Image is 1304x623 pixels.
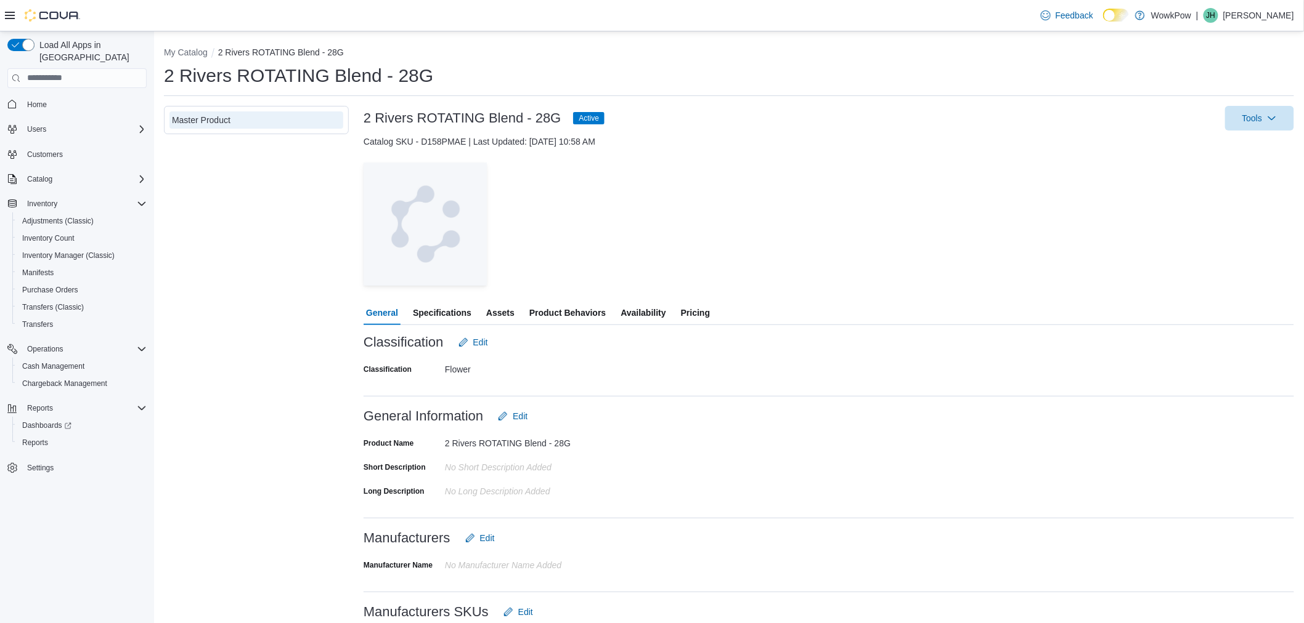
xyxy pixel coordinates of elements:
span: Specifications [413,300,471,325]
div: 2 Rivers ROTATING Blend - 28G [445,433,610,448]
button: Reports [2,400,152,417]
button: Operations [2,340,152,358]
span: Operations [22,342,147,356]
nav: An example of EuiBreadcrumbs [164,46,1294,61]
a: Adjustments (Classic) [17,214,99,228]
span: Adjustments (Classic) [22,216,94,226]
span: Settings [22,460,147,475]
span: Cash Management [22,361,84,371]
a: Transfers (Classic) [17,300,89,315]
span: Load All Apps in [GEOGRAPHIC_DATA] [35,39,147,63]
button: Users [22,122,51,137]
button: Inventory [2,195,152,212]
a: Feedback [1036,3,1098,28]
span: Users [22,122,147,137]
a: Inventory Count [17,231,79,246]
label: Short Description [364,462,426,472]
label: Manufacturer Name [364,560,433,570]
img: Cova [25,9,80,22]
span: Inventory Count [17,231,147,246]
span: Availability [621,300,666,325]
span: Edit [513,410,528,422]
span: Settings [27,463,54,473]
button: My Catalog [164,47,208,57]
button: Reports [12,434,152,451]
a: Reports [17,435,53,450]
span: Edit [473,336,488,348]
span: Reports [17,435,147,450]
span: Tools [1242,112,1263,124]
span: Manifests [22,268,54,278]
span: Purchase Orders [22,285,78,295]
button: Edit [460,526,500,550]
button: Manifests [12,264,152,281]
button: Inventory Manager (Classic) [12,247,152,264]
a: Chargeback Management [17,376,112,391]
span: Home [27,100,47,110]
span: Operations [27,344,63,354]
label: Long Description [364,486,425,496]
span: Active [579,113,599,124]
span: Transfers (Classic) [22,302,84,312]
button: 2 Rivers ROTATING Blend - 28G [218,47,344,57]
span: Adjustments (Classic) [17,214,147,228]
label: Product Name [364,438,414,448]
input: Dark Mode [1103,9,1129,22]
button: Purchase Orders [12,281,152,299]
span: Inventory Count [22,233,75,243]
span: Active [573,112,605,124]
h3: 2 Rivers ROTATING Blend - 28G [364,111,561,126]
label: Classification [364,364,412,374]
button: Adjustments (Classic) [12,212,152,230]
div: Catalog SKU - D158PMAE | Last Updated: [DATE] 10:58 AM [364,135,1294,148]
button: Catalog [2,171,152,188]
span: Edit [518,606,533,618]
span: Reports [22,438,48,448]
div: No Short Description added [445,457,610,472]
a: Dashboards [17,418,76,433]
span: Inventory [22,196,147,211]
span: Chargeback Management [17,376,147,391]
span: Reports [22,401,147,416]
span: Users [27,124,46,134]
button: Users [2,121,152,138]
h3: Classification [364,335,444,350]
a: Cash Management [17,359,89,374]
h1: 2 Rivers ROTATING Blend - 28G [164,63,433,88]
p: [PERSON_NAME] [1223,8,1294,23]
div: Jenny Hart [1204,8,1218,23]
a: Home [22,97,52,112]
button: Inventory [22,196,62,211]
a: Settings [22,460,59,475]
span: Transfers (Classic) [17,300,147,315]
button: Customers [2,145,152,163]
button: Edit [454,330,493,355]
span: Inventory Manager (Classic) [22,251,115,260]
span: Cash Management [17,359,147,374]
img: Image for Cova Placeholder [364,163,487,286]
h3: General Information [364,409,483,424]
span: Purchase Orders [17,283,147,297]
button: Edit [493,404,532,428]
span: Reports [27,403,53,413]
button: Cash Management [12,358,152,375]
a: Customers [22,147,68,162]
span: Catalog [22,172,147,187]
button: Transfers [12,316,152,333]
span: Dashboards [17,418,147,433]
a: Manifests [17,265,59,280]
button: Tools [1225,106,1294,131]
span: JH [1207,8,1216,23]
button: Chargeback Management [12,375,152,392]
span: Inventory [27,199,57,209]
span: Transfers [22,320,53,329]
span: Chargeback Management [22,379,107,388]
span: Inventory Manager (Classic) [17,248,147,263]
p: | [1196,8,1199,23]
div: Flower [445,360,610,374]
span: Catalog [27,174,52,184]
span: Customers [27,150,63,159]
span: Pricing [681,300,710,325]
a: Dashboards [12,417,152,434]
